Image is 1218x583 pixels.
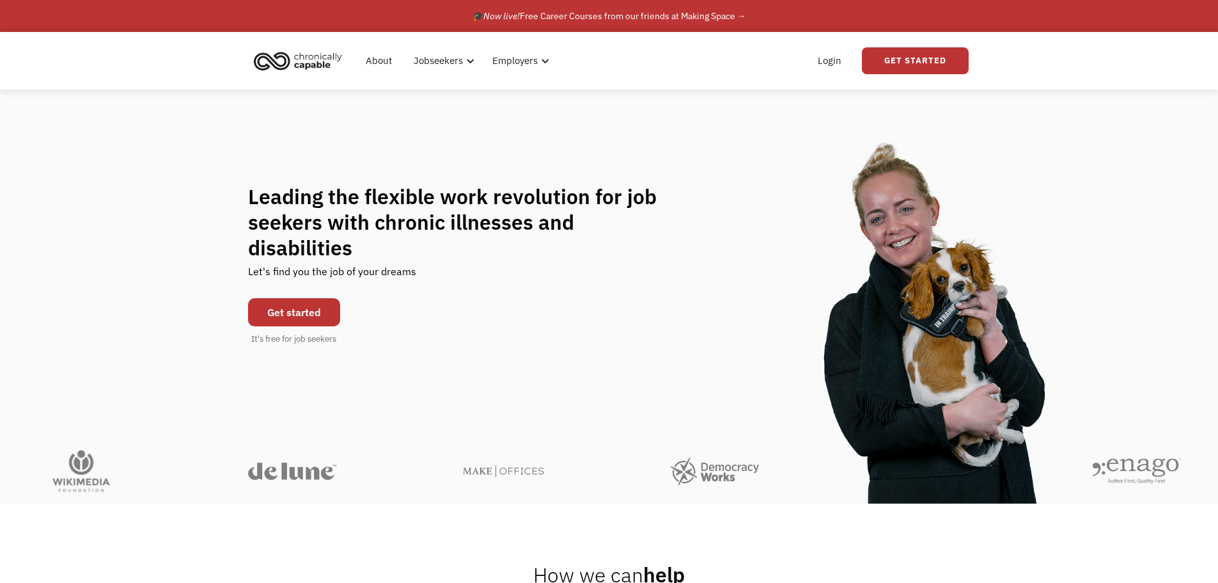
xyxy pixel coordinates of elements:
div: It's free for job seekers [251,333,336,346]
div: Jobseekers [406,40,478,81]
a: Get Started [862,47,969,74]
em: Now live! [483,10,520,22]
div: Employers [492,53,538,68]
a: Get started [248,298,340,326]
div: 🎓 Free Career Courses from our friends at Making Space → [472,8,746,24]
div: Employers [485,40,553,81]
h1: Leading the flexible work revolution for job seekers with chronic illnesses and disabilities [248,184,682,260]
a: About [358,40,400,81]
img: Chronically Capable logo [250,47,346,75]
a: Login [810,40,849,81]
div: Let's find you the job of your dreams [248,260,416,292]
div: Jobseekers [414,53,463,68]
a: home [250,47,352,75]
